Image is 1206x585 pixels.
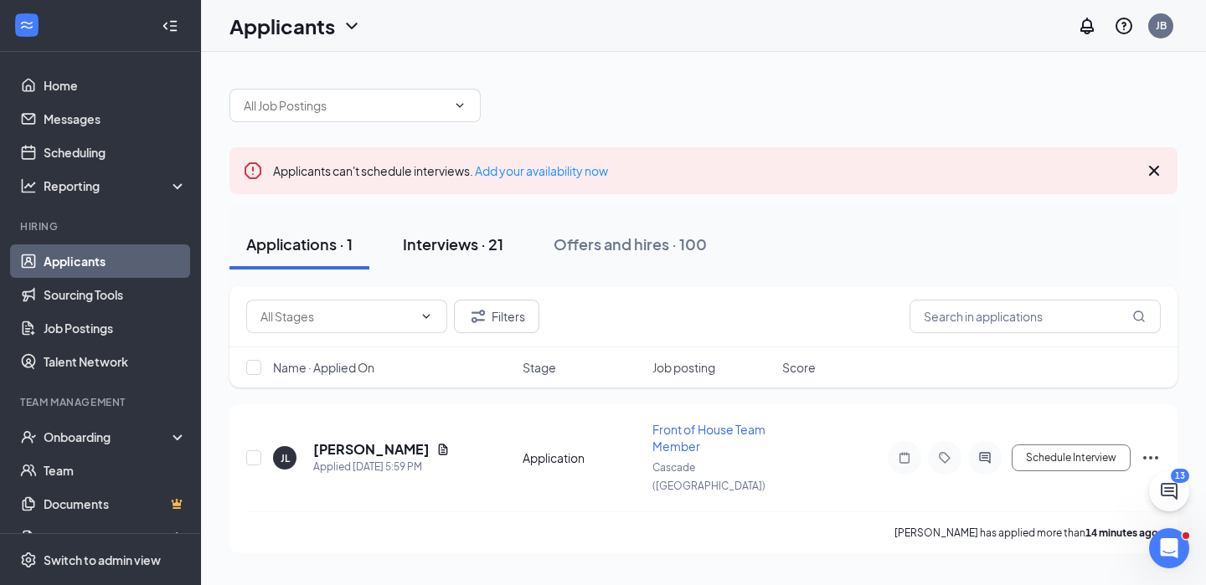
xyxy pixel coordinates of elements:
[244,96,446,115] input: All Job Postings
[1114,16,1134,36] svg: QuestionInfo
[1077,16,1097,36] svg: Notifications
[18,17,35,33] svg: WorkstreamLogo
[1149,528,1189,568] iframe: Intercom live chat
[273,359,374,376] span: Name · Applied On
[935,451,955,464] svg: Tag
[420,310,433,323] svg: ChevronDown
[910,300,1161,333] input: Search in applications
[454,300,539,333] button: Filter Filters
[44,311,187,345] a: Job Postings
[44,345,187,378] a: Talent Network
[313,459,450,475] div: Applied [DATE] 5:59 PM
[652,422,765,454] span: Front of House Team Member
[403,233,503,254] div: Interviews · 21
[313,440,430,459] h5: [PERSON_NAME]
[1085,526,1158,539] b: 14 minutes ago
[44,136,187,169] a: Scheduling
[273,163,608,178] span: Applicants can't schedule interviews.
[468,306,488,326] svg: Filter
[44,69,187,102] a: Home
[246,233,353,254] div: Applications · 1
[453,99,466,112] svg: ChevronDown
[1132,310,1146,323] svg: MagnifyingGlass
[652,461,765,492] span: Cascade ([GEOGRAPHIC_DATA])
[229,12,335,40] h1: Applicants
[281,451,290,465] div: JL
[894,526,1161,540] p: [PERSON_NAME] has applied more than .
[20,428,37,445] svg: UserCheck
[162,18,178,34] svg: Collapse
[44,102,187,136] a: Messages
[554,233,707,254] div: Offers and hires · 100
[1144,161,1164,181] svg: Cross
[1156,18,1167,33] div: JB
[20,219,183,233] div: Hiring
[44,454,187,487] a: Team
[44,428,173,445] div: Onboarding
[20,395,183,409] div: Team Management
[44,552,161,568] div: Switch to admin view
[44,278,187,311] a: Sourcing Tools
[652,359,715,376] span: Job posting
[1141,448,1161,468] svg: Ellipses
[523,359,556,376] span: Stage
[436,443,450,456] svg: Document
[243,161,263,181] svg: Error
[475,163,608,178] a: Add your availability now
[975,451,995,464] svg: ActiveChat
[523,449,642,466] div: Application
[782,359,816,376] span: Score
[1159,481,1179,501] svg: ChatActive
[44,521,187,554] a: SurveysCrown
[44,177,188,194] div: Reporting
[1149,471,1189,511] button: ChatActive
[260,307,413,326] input: All Stages
[20,177,37,194] svg: Analysis
[20,552,37,568] svg: Settings
[894,451,915,464] svg: Note
[1171,469,1189,483] div: 13
[342,16,362,36] svg: ChevronDown
[1012,444,1131,471] button: Schedule Interview
[44,487,187,521] a: DocumentsCrown
[44,244,187,278] a: Applicants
